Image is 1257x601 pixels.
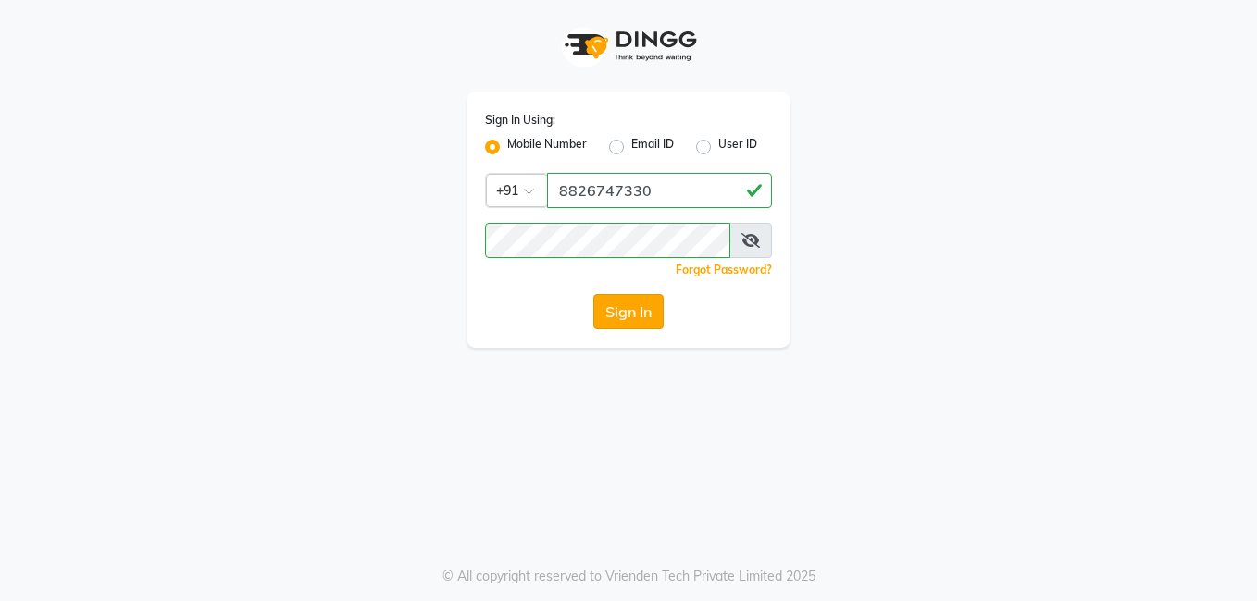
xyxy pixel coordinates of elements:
button: Sign In [593,294,664,329]
img: logo1.svg [554,18,703,73]
input: Username [547,173,772,208]
label: Mobile Number [507,136,587,158]
label: Email ID [631,136,674,158]
label: Sign In Using: [485,112,555,129]
input: Username [485,223,730,258]
label: User ID [718,136,757,158]
a: Forgot Password? [676,263,772,276]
